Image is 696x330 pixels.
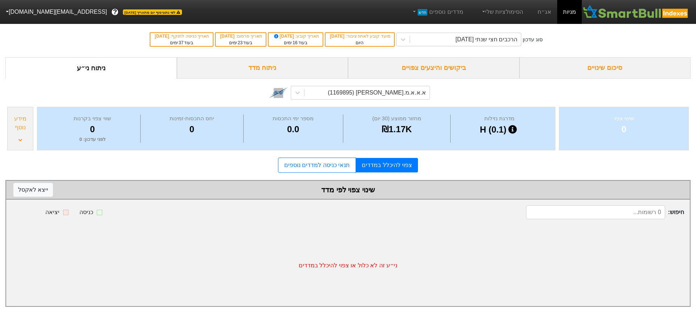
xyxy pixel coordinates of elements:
[452,123,546,137] div: H (0.1)
[329,33,390,39] div: מועד קובע לאחוז ציבור :
[219,39,262,46] div: בעוד ימים
[46,123,138,136] div: 0
[582,5,690,19] img: SmartBull
[519,57,691,79] div: סיכום שינויים
[219,33,262,39] div: תאריך פרסום :
[238,40,243,45] span: 23
[328,88,426,97] div: א.א.א.מ.[PERSON_NAME] (1169895)
[523,36,543,43] div: סוג עדכון
[356,158,418,172] a: צפוי להיכלל במדדים
[272,33,319,39] div: תאריך קובע :
[269,83,288,102] img: tase link
[245,114,341,123] div: מספר ימי התכסות
[6,225,690,306] div: ני״ע זה לא כלול או צפוי להיכלל במדדים
[9,114,31,132] div: מידע נוסף
[478,5,526,19] a: הסימולציות שלי
[356,40,364,45] span: היום
[5,57,177,79] div: ניתוח ני״ע
[13,184,683,195] div: שינוי צפוי לפי מדד
[345,114,449,123] div: מחזור ממוצע (30 יום)
[177,57,348,79] div: ניתוח מדד
[220,34,236,39] span: [DATE]
[179,40,183,45] span: 37
[123,9,182,15] span: לפי נתוני סוף יום מתאריך [DATE]
[526,205,684,219] span: חיפוש :
[293,40,297,45] span: 16
[79,208,93,217] div: כניסה
[142,114,241,123] div: יחס התכסות-זמינות
[154,33,209,39] div: תאריך כניסה לתוקף :
[452,114,546,123] div: מדרגת נזילות
[272,39,319,46] div: בעוד ימים
[568,114,679,123] div: שינוי צפוי
[345,123,449,136] div: ₪1.17K
[113,7,117,17] span: ?
[46,114,138,123] div: שווי צפוי בקרנות
[418,9,427,16] span: חדש
[142,123,241,136] div: 0
[278,158,356,173] a: תנאי כניסה למדדים נוספים
[568,123,679,136] div: 0
[46,136,138,143] div: לפני עדכון : 0
[409,5,466,19] a: מדדים נוספיםחדש
[330,34,345,39] span: [DATE]
[348,57,519,79] div: ביקושים והיצעים צפויים
[245,123,341,136] div: 0.0
[154,39,209,46] div: בעוד ימים
[155,34,170,39] span: [DATE]
[13,183,53,197] button: ייצא לאקסל
[273,34,295,39] span: [DATE]
[526,205,665,219] input: 0 רשומות...
[45,208,59,217] div: יציאה
[455,35,517,44] div: הרכבים חצי שנתי [DATE]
